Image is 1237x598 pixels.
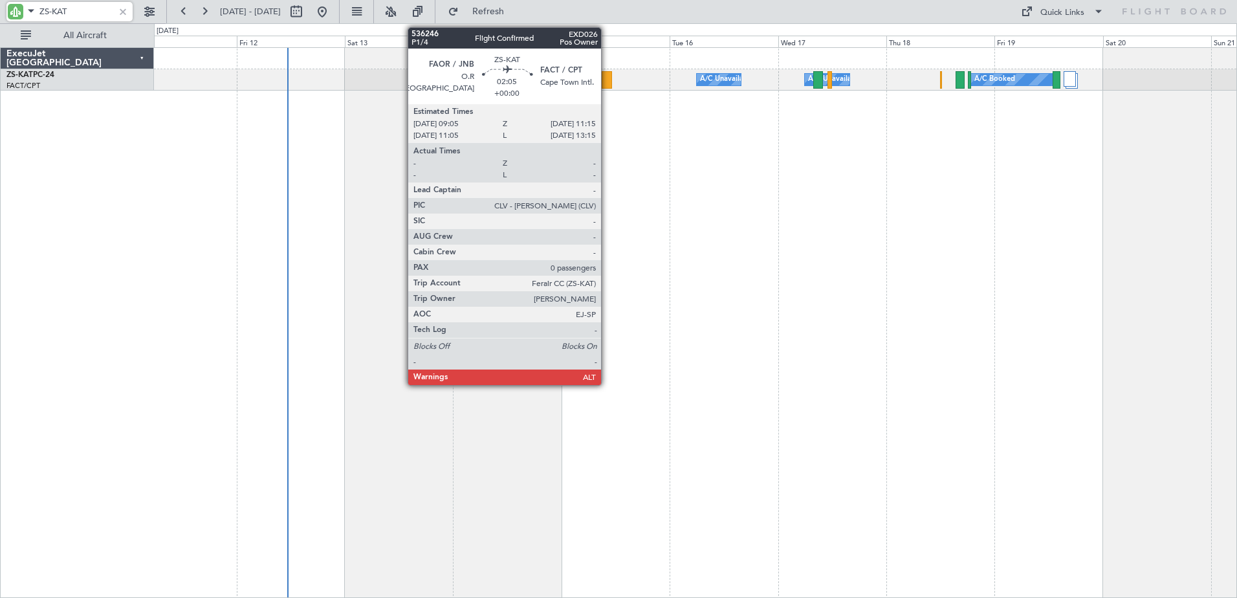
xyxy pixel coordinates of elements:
[808,70,862,89] div: A/C Unavailable
[974,70,1015,89] div: A/C Booked
[14,25,140,46] button: All Aircraft
[34,31,137,40] span: All Aircraft
[1040,6,1084,19] div: Quick Links
[442,1,520,22] button: Refresh
[128,36,236,47] div: Thu 11
[157,26,179,37] div: [DATE]
[562,36,670,47] div: Mon 15
[994,36,1102,47] div: Fri 19
[886,36,994,47] div: Thu 18
[1014,1,1110,22] button: Quick Links
[1103,36,1211,47] div: Sat 20
[670,36,778,47] div: Tue 16
[6,71,54,79] a: ZS-KATPC-24
[6,71,33,79] span: ZS-KAT
[6,81,40,91] a: FACT/CPT
[700,70,754,89] div: A/C Unavailable
[453,36,561,47] div: Sun 14
[220,6,281,17] span: [DATE] - [DATE]
[778,36,886,47] div: Wed 17
[237,36,345,47] div: Fri 12
[345,36,453,47] div: Sat 13
[39,2,114,21] input: A/C (Reg. or Type)
[461,7,516,16] span: Refresh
